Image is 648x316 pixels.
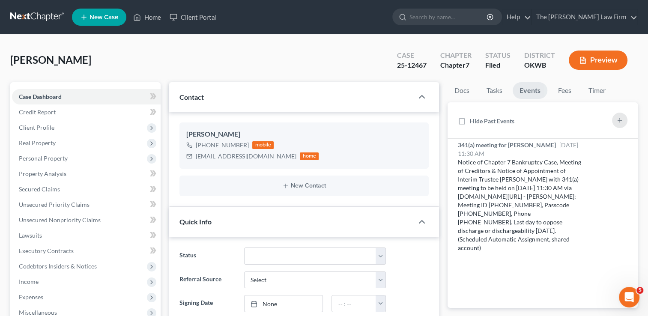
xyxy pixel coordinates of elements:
a: The [PERSON_NAME] Law Firm [532,9,637,25]
div: [PERSON_NAME] [186,129,422,140]
span: Personal Property [19,155,68,162]
span: Contact [179,93,204,101]
div: mobile [252,141,274,149]
span: Hide Past Events [470,117,514,125]
a: Tasks [480,82,509,99]
label: Referral Source [175,271,239,289]
a: Timer [582,82,612,99]
iframe: Intercom live chat [619,287,639,307]
span: [PERSON_NAME] [10,54,91,66]
button: New Contact [186,182,422,189]
span: Lawsuits [19,232,42,239]
button: Preview [569,51,627,70]
span: Income [19,278,39,285]
a: Executory Contracts [12,243,161,259]
span: Expenses [19,293,43,301]
span: Credit Report [19,108,56,116]
span: Unsecured Priority Claims [19,201,90,208]
span: Real Property [19,139,56,146]
input: -- : -- [332,295,376,312]
a: Secured Claims [12,182,161,197]
div: Chapter [440,60,472,70]
div: OKWB [524,60,555,70]
a: Lawsuits [12,228,161,243]
input: Search by name... [409,9,488,25]
a: Events [513,82,547,99]
a: Case Dashboard [12,89,161,104]
a: Unsecured Priority Claims [12,197,161,212]
span: Quick Info [179,218,212,226]
div: Case [397,51,427,60]
a: None [245,295,323,312]
label: Status [175,247,239,265]
a: Fees [551,82,578,99]
span: Codebtors Insiders & Notices [19,262,97,270]
a: Help [502,9,531,25]
span: Secured Claims [19,185,60,193]
div: Chapter [440,51,472,60]
div: Notice of Chapter 7 Bankruptcy Case, Meeting of Creditors & Notice of Appointment of Interim Trus... [458,158,583,252]
a: Docs [448,82,476,99]
div: 25-12467 [397,60,427,70]
div: [PHONE_NUMBER] [196,141,249,149]
span: Property Analysis [19,170,66,177]
span: Executory Contracts [19,247,74,254]
div: home [300,152,319,160]
span: Client Profile [19,124,54,131]
div: [EMAIL_ADDRESS][DOMAIN_NAME] [196,152,296,161]
span: 5 [636,287,643,294]
a: Home [129,9,165,25]
div: Filed [485,60,511,70]
span: 341(a) meeting for [PERSON_NAME] [458,141,556,149]
span: Case Dashboard [19,93,62,100]
span: New Case [90,14,118,21]
a: Unsecured Nonpriority Claims [12,212,161,228]
label: Signing Date [175,295,239,312]
div: Status [485,51,511,60]
a: Property Analysis [12,166,161,182]
a: Credit Report [12,104,161,120]
span: Unsecured Nonpriority Claims [19,216,101,224]
div: District [524,51,555,60]
span: 7 [466,61,469,69]
span: Miscellaneous [19,309,57,316]
a: Client Portal [165,9,221,25]
span: [DATE] 11:30 AM [458,141,578,157]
